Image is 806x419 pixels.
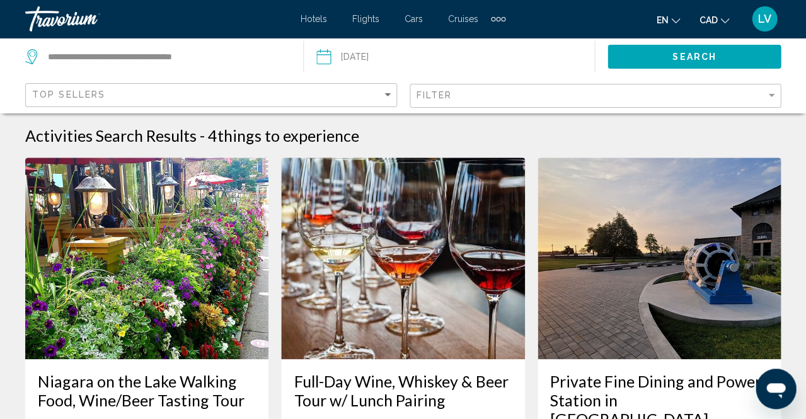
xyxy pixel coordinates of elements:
[699,15,717,25] span: CAD
[607,45,781,68] button: Search
[32,89,105,100] span: Top Sellers
[448,14,478,24] a: Cruises
[25,126,197,145] h1: Activities Search Results
[748,6,781,32] button: User Menu
[32,90,393,101] mat-select: Sort by
[410,83,781,109] button: Filter
[352,14,379,24] a: Flights
[656,11,680,29] button: Change language
[491,9,505,29] button: Extra navigation items
[756,369,796,409] iframe: Button to launch messaging window
[301,14,327,24] a: Hotels
[200,126,205,145] span: -
[208,126,359,145] h2: 4
[672,52,717,62] span: Search
[538,158,781,359] img: 22.jpg
[25,158,268,359] img: 98.jpg
[699,11,729,29] button: Change currency
[294,372,512,410] a: Full-Day Wine, Whiskey & Beer Tour w/ Lunch Pairing
[316,38,594,76] button: Date: Aug 22, 2025
[25,6,288,32] a: Travorium
[217,126,359,145] span: things to experience
[281,158,524,359] img: 75.jpg
[38,372,256,410] a: Niagara on the Lake Walking Food, Wine/Beer Tasting Tour
[656,15,668,25] span: en
[417,90,452,100] span: Filter
[405,14,423,24] a: Cars
[758,13,771,25] span: LV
